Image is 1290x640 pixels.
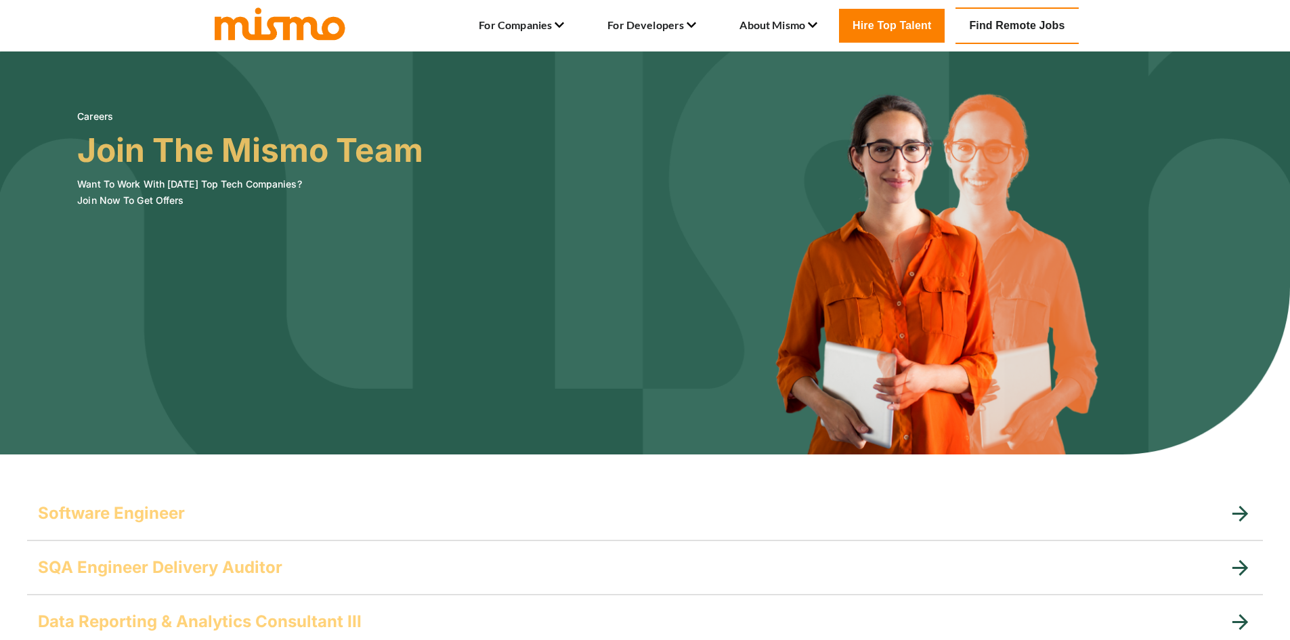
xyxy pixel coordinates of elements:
[38,503,185,524] h5: Software Engineer
[27,540,1263,595] div: SQA Engineer Delivery Auditor
[77,131,423,169] h3: Join The Mismo Team
[607,14,696,37] li: For Developers
[77,176,423,209] h6: Want To Work With [DATE] Top Tech Companies? Join Now To Get Offers
[38,557,282,578] h5: SQA Engineer Delivery Auditor
[839,9,945,43] a: Hire Top Talent
[77,108,423,125] h6: Careers
[27,486,1263,540] div: Software Engineer
[479,14,564,37] li: For Companies
[739,14,817,37] li: About Mismo
[38,611,362,633] h5: Data Reporting & Analytics Consultant III
[212,5,347,41] img: logo
[955,7,1078,44] a: Find Remote Jobs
